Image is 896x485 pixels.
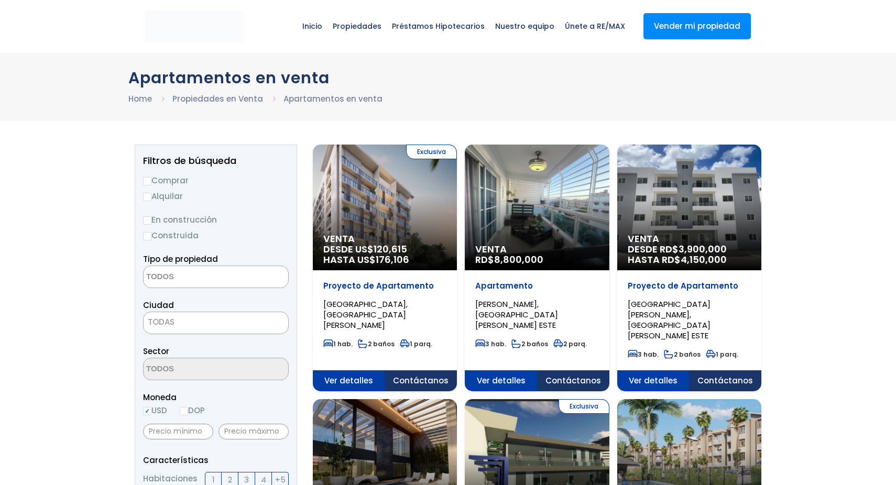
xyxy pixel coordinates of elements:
a: Home [128,93,152,104]
a: Venta RD$8,800,000Apartamento[PERSON_NAME], [GEOGRAPHIC_DATA][PERSON_NAME] ESTE3 hab.2 baños2 par... [465,145,609,391]
input: Construida [143,232,151,240]
span: [GEOGRAPHIC_DATA], [GEOGRAPHIC_DATA][PERSON_NAME] [323,299,408,330]
span: Nuestro equipo [490,10,560,42]
span: [PERSON_NAME], [GEOGRAPHIC_DATA][PERSON_NAME] ESTE [475,299,558,330]
img: remax-metropolitana-logo [145,11,244,42]
input: En construcción [143,216,151,225]
textarea: Search [144,358,245,381]
span: 3 hab. [475,339,506,348]
input: Alquilar [143,193,151,201]
span: 176,106 [376,253,409,266]
h1: Apartamentos en venta [128,69,768,87]
span: HASTA RD$ [628,255,751,265]
textarea: Search [144,266,245,289]
span: Tipo de propiedad [143,253,218,264]
span: Sector [143,346,169,357]
span: Préstamos Hipotecarios [387,10,490,42]
span: HASTA US$ [323,255,446,265]
span: Únete a RE/MAX [560,10,630,42]
a: Propiedades en Venta [172,93,263,104]
span: Venta [323,234,446,244]
label: USD [143,404,167,417]
span: Contáctanos [385,370,457,391]
p: Características [143,454,289,467]
span: Exclusiva [559,399,609,414]
span: 1 parq. [706,350,738,359]
span: Venta [628,234,751,244]
span: Contáctanos [689,370,761,391]
span: 2 baños [664,350,701,359]
span: Propiedades [327,10,387,42]
span: Ver detalles [617,370,690,391]
span: Moneda [143,391,289,404]
label: Comprar [143,174,289,187]
span: TODAS [148,316,174,327]
h2: Filtros de búsqueda [143,156,289,166]
span: [GEOGRAPHIC_DATA][PERSON_NAME], [GEOGRAPHIC_DATA][PERSON_NAME] ESTE [628,299,711,341]
span: 1 hab. [323,339,353,348]
span: Venta [475,244,598,255]
input: Precio mínimo [143,424,213,439]
li: Apartamentos en venta [283,92,383,105]
span: Inicio [297,10,327,42]
span: TODAS [144,315,288,329]
span: 3 hab. [628,350,659,359]
input: Precio máximo [218,424,289,439]
span: Contáctanos [537,370,609,391]
span: RD$ [475,253,543,266]
a: Venta DESDE RD$3,900,000 HASTA RD$4,150,000Proyecto de Apartamento[GEOGRAPHIC_DATA][PERSON_NAME],... [617,145,761,391]
span: 8,800,000 [494,253,543,266]
span: 120,615 [374,242,407,256]
span: Ver detalles [465,370,537,391]
span: TODAS [143,312,289,334]
a: Exclusiva Venta DESDE US$120,615 HASTA US$176,106Proyecto de Apartamento[GEOGRAPHIC_DATA], [GEOGR... [313,145,457,391]
label: Alquilar [143,190,289,203]
span: DESDE RD$ [628,244,751,265]
span: 2 parq. [553,339,587,348]
label: Construida [143,229,289,242]
span: DESDE US$ [323,244,446,265]
a: Vender mi propiedad [643,13,751,39]
label: En construcción [143,213,289,226]
span: 2 baños [358,339,395,348]
span: Exclusiva [406,145,457,159]
span: Ver detalles [313,370,385,391]
p: Apartamento [475,281,598,291]
span: 3,900,000 [679,242,727,256]
p: Proyecto de Apartamento [323,281,446,291]
span: Ciudad [143,300,174,311]
p: Proyecto de Apartamento [628,281,751,291]
span: 2 baños [511,339,548,348]
input: USD [143,407,151,415]
input: Comprar [143,177,151,185]
label: DOP [180,404,205,417]
span: 4,150,000 [681,253,727,266]
input: DOP [180,407,188,415]
span: 1 parq. [400,339,432,348]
